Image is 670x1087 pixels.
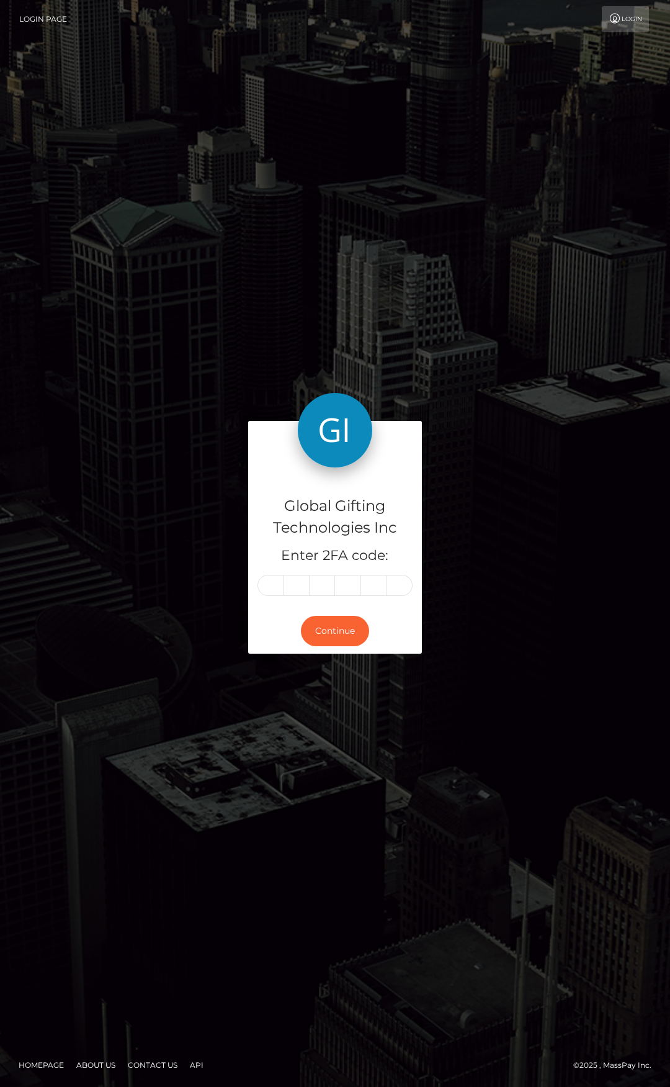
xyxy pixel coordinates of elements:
[14,1055,69,1075] a: Homepage
[257,546,413,566] h5: Enter 2FA code:
[123,1055,182,1075] a: Contact Us
[301,616,369,646] button: Continue
[298,393,372,467] img: Global Gifting Technologies Inc
[602,6,649,32] a: Login
[71,1055,120,1075] a: About Us
[185,1055,208,1075] a: API
[257,495,413,539] h4: Global Gifting Technologies Inc
[19,6,67,32] a: Login Page
[573,1058,661,1072] div: © 2025 , MassPay Inc.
